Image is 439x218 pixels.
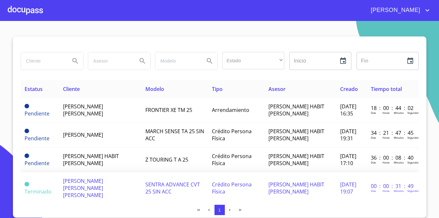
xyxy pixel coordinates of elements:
p: 00 : 00 : 31 : 49 [371,183,414,190]
span: Pendiente [25,160,49,167]
span: [PERSON_NAME] [PERSON_NAME] [63,103,103,117]
span: Crédito Persona Física [212,181,252,195]
span: Pendiente [25,129,29,133]
span: Cliente [63,85,80,93]
button: account of current user [366,5,431,15]
span: Pendiente [25,104,29,108]
button: Search [68,53,83,69]
span: [PERSON_NAME] HABIT [PERSON_NAME] [268,153,324,167]
input: search [21,52,65,70]
p: 34 : 21 : 47 : 45 [371,129,414,136]
span: [PERSON_NAME] HABIT [PERSON_NAME] [268,128,324,142]
span: [PERSON_NAME] HABIT [PERSON_NAME] [268,103,324,117]
input: search [155,52,199,70]
span: Arrendamiento [212,106,249,114]
span: Estatus [25,85,43,93]
span: [DATE] 16:35 [340,103,356,117]
div: ​ [222,52,284,69]
p: Minutos [394,189,404,193]
span: Terminado [25,182,29,186]
span: Tipo [212,85,223,93]
span: Asesor [268,85,286,93]
p: Segundos [407,111,419,114]
button: 1 [214,205,225,215]
span: Pendiente [25,135,49,142]
span: Pendiente [25,154,29,158]
span: MARCH SENSE TA 25 SIN ACC [145,128,204,142]
span: [PERSON_NAME] HABIT [PERSON_NAME] [268,181,324,195]
span: Z TOURING T A 25 [145,156,188,163]
span: 1 [218,208,221,213]
p: Segundos [407,136,419,139]
p: Dias [371,189,376,193]
p: Minutos [394,136,404,139]
p: Dias [371,111,376,114]
span: [PERSON_NAME] [366,5,423,15]
span: [DATE] 19:07 [340,181,356,195]
span: Crédito Persona Física [212,128,252,142]
button: Search [135,53,150,69]
p: Minutos [394,111,404,114]
p: Dias [371,136,376,139]
span: [PERSON_NAME] [63,131,103,138]
span: Modelo [145,85,164,93]
span: Crédito Persona Física [212,153,252,167]
p: Horas [382,136,390,139]
p: Horas [382,189,390,193]
span: [DATE] 19:31 [340,128,356,142]
span: [DATE] 17:10 [340,153,356,167]
span: Creado [340,85,358,93]
p: Horas [382,111,390,114]
span: Tiempo total [371,85,402,93]
span: Pendiente [25,110,49,117]
span: Terminado [25,188,51,195]
p: Segundos [407,189,419,193]
p: Segundos [407,161,419,164]
input: search [88,52,132,70]
p: Minutos [394,161,404,164]
p: 18 : 00 : 44 : 02 [371,104,414,112]
button: Search [202,53,217,69]
span: [PERSON_NAME] HABIT [PERSON_NAME] [63,153,119,167]
p: 36 : 00 : 08 : 40 [371,154,414,161]
span: [PERSON_NAME] [PERSON_NAME] [PERSON_NAME] [63,177,103,199]
span: SENTRA ADVANCE CVT 25 SIN ACC [145,181,200,195]
p: Horas [382,161,390,164]
span: FRONTIER XE TM 25 [145,106,192,114]
p: Dias [371,161,376,164]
